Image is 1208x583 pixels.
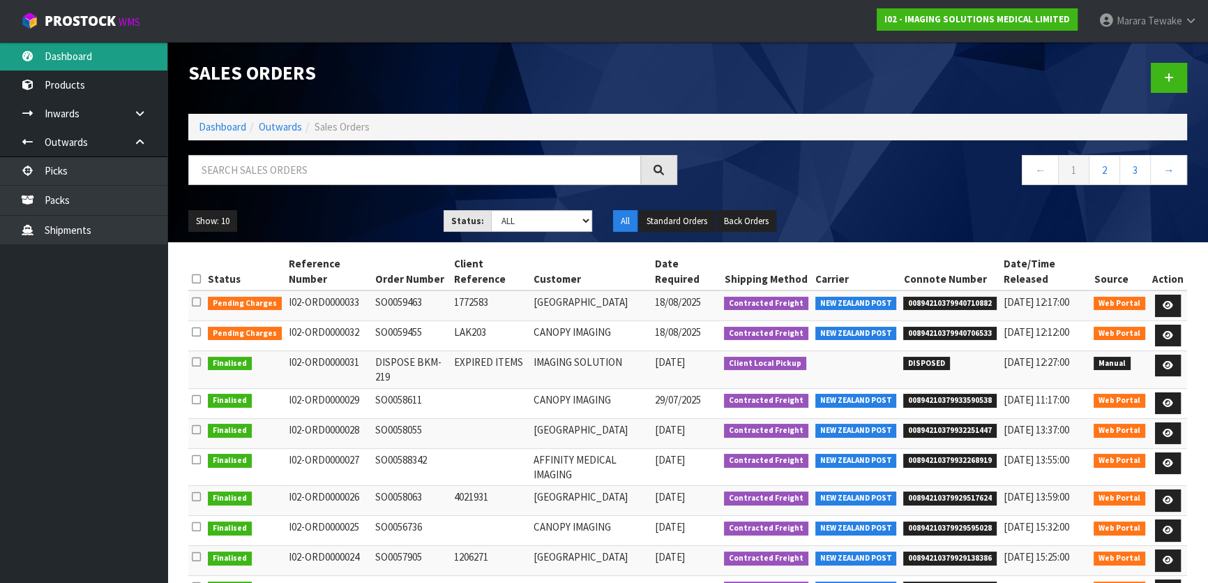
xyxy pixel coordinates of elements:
[204,253,285,290] th: Status
[903,424,997,438] span: 00894210379932251447
[188,155,641,185] input: Search sales orders
[451,546,531,576] td: 1206271
[285,546,372,576] td: I02-ORD0000024
[1000,253,1090,290] th: Date/Time Released
[285,388,372,418] td: I02-ORD0000029
[815,297,897,311] span: NEW ZEALAND POST
[903,454,997,468] span: 00894210379932268919
[724,327,808,341] span: Contracted Freight
[1022,155,1059,185] a: ←
[655,423,685,436] span: [DATE]
[655,453,685,466] span: [DATE]
[372,546,451,576] td: SO0057905
[1004,423,1069,436] span: [DATE] 13:37:00
[884,13,1070,25] strong: I02 - IMAGING SOLUTIONS MEDICAL LIMITED
[716,210,776,233] button: Back Orders
[208,327,282,341] span: Pending Charges
[903,327,997,341] span: 00894210379940706533
[903,394,997,408] span: 00894210379933590538
[720,253,812,290] th: Shipping Method
[1090,253,1149,290] th: Source
[1004,490,1069,503] span: [DATE] 13:59:00
[530,486,651,516] td: [GEOGRAPHIC_DATA]
[1004,393,1069,406] span: [DATE] 11:17:00
[815,552,897,566] span: NEW ZEALAND POST
[451,350,531,388] td: EXPIRED ITEMS
[1094,454,1145,468] span: Web Portal
[530,290,651,320] td: [GEOGRAPHIC_DATA]
[1094,327,1145,341] span: Web Portal
[1148,14,1182,27] span: Tewake
[285,320,372,350] td: I02-ORD0000032
[655,550,685,563] span: [DATE]
[655,393,701,406] span: 29/07/2025
[372,290,451,320] td: SO0059463
[285,448,372,486] td: I02-ORD0000027
[1094,552,1145,566] span: Web Portal
[698,155,1187,189] nav: Page navigation
[208,357,252,371] span: Finalised
[877,8,1078,31] a: I02 - IMAGING SOLUTIONS MEDICAL LIMITED
[315,120,370,133] span: Sales Orders
[724,424,808,438] span: Contracted Freight
[639,210,715,233] button: Standard Orders
[815,394,897,408] span: NEW ZEALAND POST
[285,290,372,320] td: I02-ORD0000033
[815,454,897,468] span: NEW ZEALAND POST
[530,320,651,350] td: CANOPY IMAGING
[372,448,451,486] td: SO00588342
[372,320,451,350] td: SO0059455
[285,486,372,516] td: I02-ORD0000026
[285,418,372,448] td: I02-ORD0000028
[1094,297,1145,311] span: Web Portal
[900,253,1000,290] th: Connote Number
[451,486,531,516] td: 4021931
[372,253,451,290] th: Order Number
[903,492,997,505] span: 00894210379929517624
[613,210,637,233] button: All
[1004,453,1069,466] span: [DATE] 13:55:00
[208,552,252,566] span: Finalised
[903,522,997,536] span: 00894210379929595028
[655,355,685,369] span: [DATE]
[1119,155,1151,185] a: 3
[1094,394,1145,408] span: Web Portal
[285,350,372,388] td: I02-ORD0000031
[285,253,372,290] th: Reference Number
[655,325,701,339] span: 18/08/2025
[1094,424,1145,438] span: Web Portal
[530,448,651,486] td: AFFINITY MEDICAL IMAGING
[903,357,950,371] span: DISPOSED
[451,290,531,320] td: 1772583
[372,418,451,448] td: SO0058055
[724,552,808,566] span: Contracted Freight
[724,357,806,371] span: Client Local Pickup
[1004,355,1069,369] span: [DATE] 12:27:00
[1004,325,1069,339] span: [DATE] 12:12:00
[1094,357,1131,371] span: Manual
[372,388,451,418] td: SO0058611
[530,388,651,418] td: CANOPY IMAGING
[372,516,451,546] td: SO0056736
[1004,295,1069,309] span: [DATE] 12:17:00
[208,522,252,536] span: Finalised
[815,424,897,438] span: NEW ZEALAND POST
[1058,155,1089,185] a: 1
[208,454,252,468] span: Finalised
[724,297,808,311] span: Contracted Freight
[21,12,38,29] img: cube-alt.png
[1150,155,1187,185] a: →
[530,516,651,546] td: CANOPY IMAGING
[530,418,651,448] td: [GEOGRAPHIC_DATA]
[1004,520,1069,533] span: [DATE] 15:32:00
[903,552,997,566] span: 00894210379929138386
[1149,253,1187,290] th: Action
[530,350,651,388] td: IMAGING SOLUTION
[208,424,252,438] span: Finalised
[1089,155,1120,185] a: 2
[199,120,246,133] a: Dashboard
[1004,550,1069,563] span: [DATE] 15:25:00
[724,394,808,408] span: Contracted Freight
[724,522,808,536] span: Contracted Freight
[655,295,701,309] span: 18/08/2025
